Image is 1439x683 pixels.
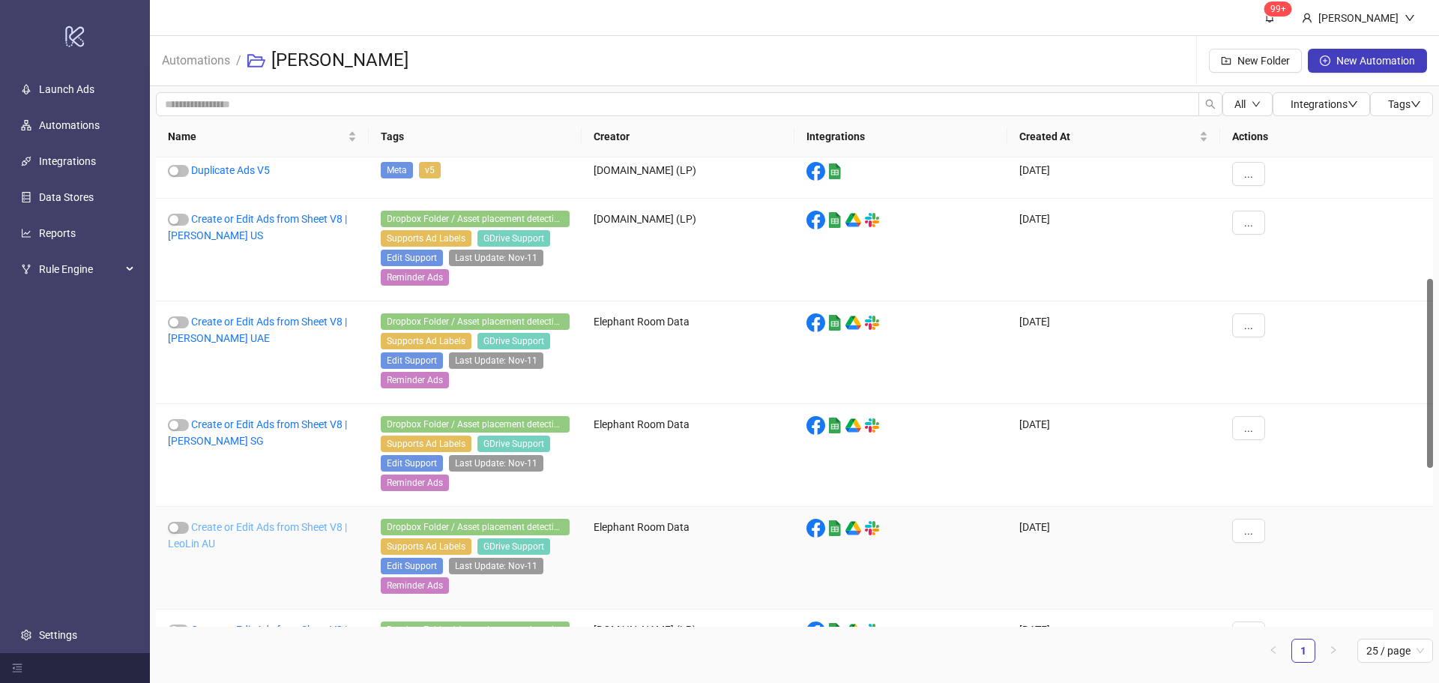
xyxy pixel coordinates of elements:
span: New Folder [1237,55,1290,67]
span: ... [1244,422,1253,434]
span: Edit Support [381,352,443,369]
button: ... [1232,313,1265,337]
th: Tags [369,116,582,157]
div: Elephant Room Data [582,404,794,507]
a: Create or Edit Ads from Sheet V8 | [PERSON_NAME] SG [168,418,347,447]
span: Edit Support [381,250,443,266]
button: Tagsdown [1370,92,1433,116]
span: GDrive Support [477,333,550,349]
a: Data Stores [39,191,94,203]
div: [PERSON_NAME] [1312,10,1405,26]
span: Dropbox Folder / Asset placement detection [381,519,570,535]
button: right [1321,639,1345,663]
th: Integrations [794,116,1007,157]
h3: [PERSON_NAME] [271,49,408,73]
span: ... [1244,217,1253,229]
span: Reminder Ads [381,577,449,594]
span: down [1348,99,1358,109]
span: Last Update: Nov-11 [449,455,543,472]
span: right [1329,646,1338,655]
span: Supports Ad Labels [381,436,471,452]
span: Reminder Ads [381,269,449,286]
div: Elephant Room Data [582,301,794,404]
span: v5 [419,162,441,178]
span: GDrive Support [477,436,550,452]
button: ... [1232,211,1265,235]
th: Creator [582,116,794,157]
span: Tags [1388,98,1421,110]
span: 25 / page [1366,640,1424,662]
div: [DATE] [1007,404,1220,507]
span: Reminder Ads [381,372,449,388]
span: folder-add [1221,55,1231,66]
span: ... [1244,525,1253,537]
span: All [1234,98,1246,110]
span: GDrive Support [477,230,550,247]
span: Reminder Ads [381,475,449,491]
a: Create or Edit Ads from Sheet V8 | [PERSON_NAME] AU [168,624,347,652]
li: / [236,37,241,85]
li: Next Page [1321,639,1345,663]
span: menu-fold [12,663,22,673]
span: Dropbox Folder / Asset placement detection [381,211,570,227]
div: [DATE] [1007,507,1220,610]
span: Last Update: Nov-11 [449,558,543,574]
span: New Automation [1336,55,1415,67]
div: Page Size [1357,639,1433,663]
a: Automations [39,119,100,131]
a: Launch Ads [39,83,94,95]
span: folder-open [247,52,265,70]
span: down [1252,100,1261,109]
span: user [1302,13,1312,23]
li: Previous Page [1261,639,1285,663]
span: ... [1244,168,1253,180]
a: Create or Edit Ads from Sheet V8 | [PERSON_NAME] UAE [168,316,347,344]
a: Reports [39,227,76,239]
span: down [1411,99,1421,109]
span: fork [21,264,31,274]
button: left [1261,639,1285,663]
span: Last Update: Nov-11 [449,352,543,369]
span: Dropbox Folder / Asset placement detection [381,416,570,433]
button: Alldown [1222,92,1273,116]
span: search [1205,99,1216,109]
span: Last Update: Nov-11 [449,250,543,266]
a: Create or Edit Ads from Sheet V8 | [PERSON_NAME] US [168,213,347,241]
span: Dropbox Folder / Asset placement detection [381,622,570,638]
button: ... [1232,519,1265,543]
span: Edit Support [381,558,443,574]
span: ... [1244,319,1253,331]
span: Meta [381,162,413,178]
th: Created At [1007,116,1220,157]
a: Integrations [39,155,96,167]
span: Dropbox Folder / Asset placement detection [381,313,570,330]
div: [DATE] [1007,150,1220,199]
span: Edit Support [381,455,443,472]
a: Automations [159,51,233,67]
a: Settings [39,629,77,641]
button: Integrationsdown [1273,92,1370,116]
th: Actions [1220,116,1433,157]
span: bell [1264,12,1275,22]
span: Supports Ad Labels [381,333,471,349]
span: plus-circle [1320,55,1330,66]
button: ... [1232,162,1265,186]
div: Elephant Room Data [582,507,794,610]
span: Supports Ad Labels [381,230,471,247]
div: [DATE] [1007,301,1220,404]
span: Name [168,128,345,145]
a: Create or Edit Ads from Sheet V8 | LeoLin AU [168,521,347,550]
span: Integrations [1291,98,1358,110]
sup: 1443 [1264,1,1292,16]
button: New Automation [1308,49,1427,73]
th: Name [156,116,369,157]
a: 1 [1292,640,1315,662]
div: [DATE] [1007,199,1220,301]
li: 1 [1291,639,1315,663]
div: [DOMAIN_NAME] (LP) [582,199,794,301]
span: Supports Ad Labels [381,538,471,555]
button: New Folder [1209,49,1302,73]
a: Duplicate Ads V5 [191,164,270,176]
button: ... [1232,416,1265,440]
span: left [1269,646,1278,655]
